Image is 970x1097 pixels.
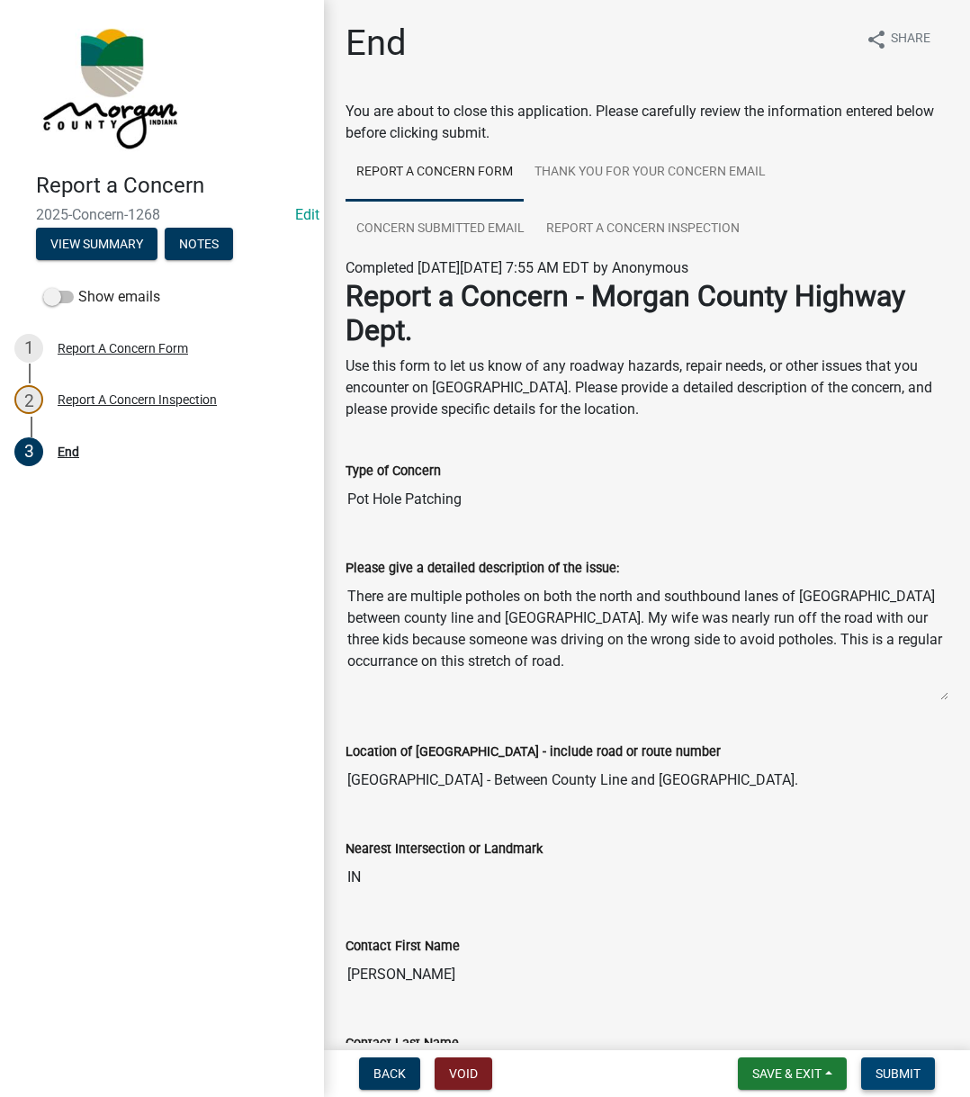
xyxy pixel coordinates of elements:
span: Back [373,1066,406,1081]
button: Void [435,1057,492,1090]
span: Completed [DATE][DATE] 7:55 AM EDT by Anonymous [346,259,688,276]
wm-modal-confirm: Notes [165,238,233,252]
label: Type of Concern [346,465,441,478]
a: Report A Concern Inspection [535,201,750,258]
span: 2025-Concern-1268 [36,206,288,223]
div: 2 [14,385,43,414]
p: Use this form to let us know of any roadway hazards, repair needs, or other issues that you encou... [346,355,948,420]
div: 3 [14,437,43,466]
span: Save & Exit [752,1066,822,1081]
button: Save & Exit [738,1057,847,1090]
textarea: There are multiple potholes on both the north and southbound lanes of [GEOGRAPHIC_DATA] between c... [346,579,948,701]
h4: Report a Concern [36,173,310,199]
button: View Summary [36,228,157,260]
strong: Report a Concern - Morgan County Highway Dept. [346,279,905,347]
button: Submit [861,1057,935,1090]
div: Report A Concern Form [58,342,188,355]
a: Thank You for Your Concern Email [524,144,777,202]
button: shareShare [851,22,945,57]
div: End [58,445,79,458]
div: 1 [14,334,43,363]
wm-modal-confirm: Edit Application Number [295,206,319,223]
span: Share [891,29,930,50]
a: Edit [295,206,319,223]
button: Back [359,1057,420,1090]
img: Morgan County, Indiana [36,19,181,154]
span: Submit [876,1066,921,1081]
i: share [866,29,887,50]
label: Nearest Intersection or Landmark [346,843,543,856]
button: Notes [165,228,233,260]
div: Report A Concern Inspection [58,393,217,406]
label: Show emails [43,286,160,308]
label: Please give a detailed description of the issue: [346,562,619,575]
label: Contact Last Name [346,1038,459,1050]
label: Location of [GEOGRAPHIC_DATA] - include road or route number [346,746,721,759]
wm-modal-confirm: Summary [36,238,157,252]
h1: End [346,22,407,65]
a: Report A Concern Form [346,144,524,202]
a: Concern Submitted Email [346,201,535,258]
label: Contact First Name [346,940,460,953]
